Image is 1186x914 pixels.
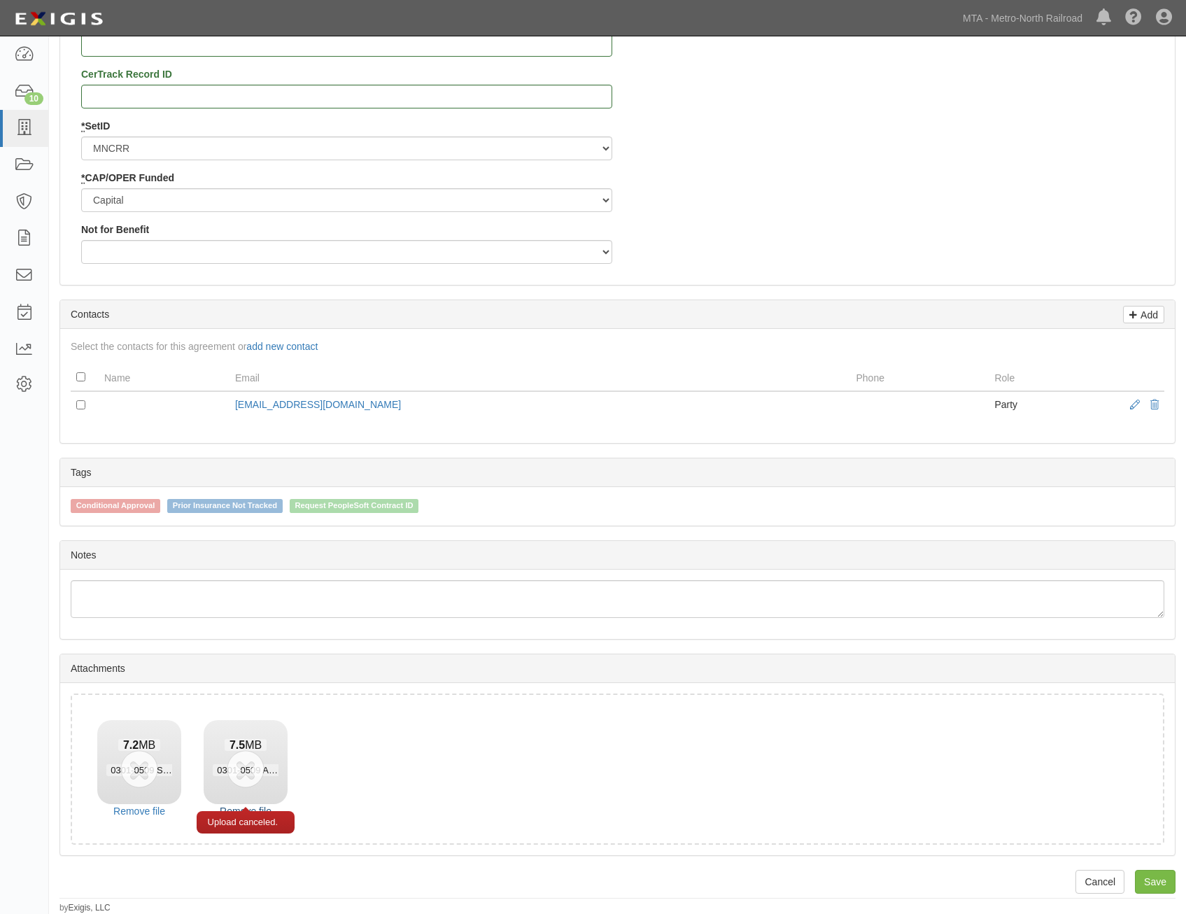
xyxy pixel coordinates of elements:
[204,804,288,818] a: Remove file
[1135,870,1176,894] a: Save
[1137,307,1158,323] p: Add
[290,499,419,513] span: Request PeopleSoft Contract ID
[230,364,851,391] th: Email
[208,817,278,827] span: Upload canceled.
[230,739,245,751] strong: 7.5
[246,341,318,352] a: add new contact
[213,764,462,776] span: 0301-0509 Addendum No.1 Contract Special Provisions.pdf
[81,119,110,133] label: SetID
[60,458,1175,487] div: Tags
[99,364,230,391] th: Name
[81,172,85,184] abbr: required
[81,67,172,81] label: CerTrack Record ID
[118,739,160,751] span: MB
[850,364,989,391] th: Phone
[1125,10,1142,27] i: Help Center - Complianz
[97,804,181,818] a: Remove file
[81,120,85,132] abbr: required
[235,399,401,410] a: [EMAIL_ADDRESS][DOMAIN_NAME]
[123,739,139,751] strong: 7.2
[989,391,1108,419] td: Party
[167,499,283,513] span: Prior Insurance Not Tracked
[81,171,174,185] label: CAP/OPER Funded
[71,499,160,513] span: Conditional Approval
[69,903,111,913] a: Exigis, LLC
[1123,306,1164,323] a: Add
[60,300,1175,329] div: Contacts
[989,364,1108,391] th: Role
[60,339,1175,353] div: Select the contacts for this agreement or
[59,902,111,914] small: by
[24,92,43,105] div: 10
[106,764,336,776] span: 0301-0509 Sub No 008 Waters Insurance Package.pdf
[60,654,1175,683] div: Attachments
[956,4,1089,32] a: MTA - Metro-North Railroad
[81,223,149,237] label: Not for Benefit
[1075,870,1124,894] a: Cancel
[10,6,107,31] img: Logo
[225,739,266,751] span: MB
[60,541,1175,570] div: Notes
